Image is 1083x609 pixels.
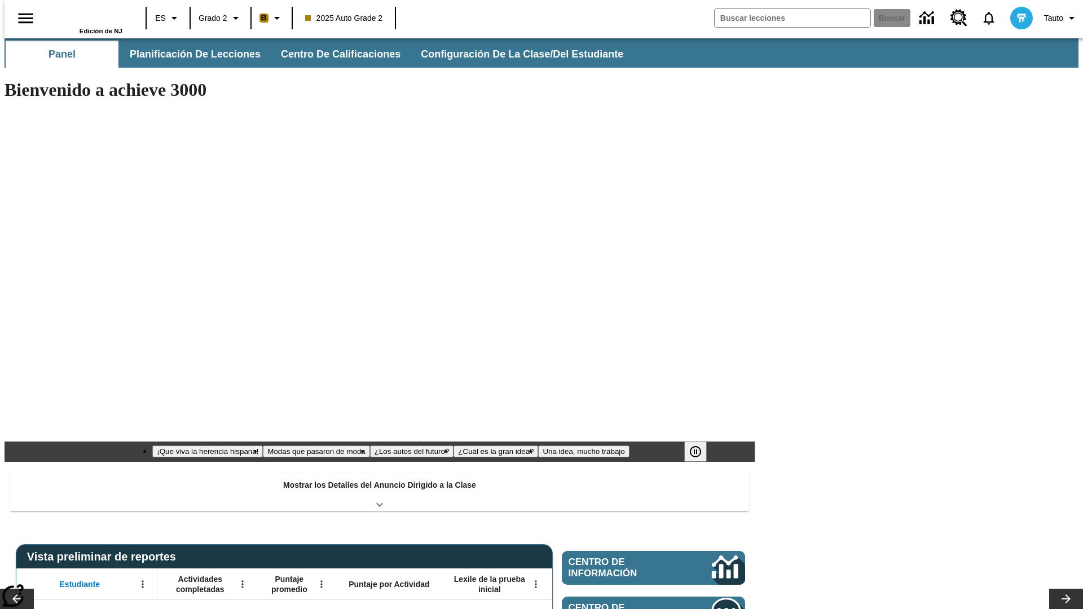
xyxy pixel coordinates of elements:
[272,41,410,68] button: Centro de calificaciones
[913,3,944,34] a: Centro de información
[370,445,454,457] button: Diapositiva 3 ¿Los autos del futuro?
[421,48,623,61] span: Configuración de la clase/del estudiante
[974,3,1003,33] a: Notificaciones
[412,41,632,68] button: Configuración de la clase/del estudiante
[538,445,629,457] button: Diapositiva 5 Una idea, mucho trabajo
[684,442,718,462] div: Pausar
[5,41,633,68] div: Subbarra de navegación
[5,38,1078,68] div: Subbarra de navegación
[199,12,227,24] span: Grado 2
[234,576,251,593] button: Abrir menú
[155,12,166,24] span: ES
[1040,8,1083,28] button: Perfil/Configuración
[194,8,247,28] button: Grado: Grado 2, Elige un grado
[454,445,538,457] button: Diapositiva 4 ¿Cuál es la gran idea?
[1003,3,1040,33] button: Escoja un nuevo avatar
[49,48,76,61] span: Panel
[60,579,100,589] span: Estudiante
[944,3,974,33] a: Centro de recursos, Se abrirá en una pestaña nueva.
[9,2,42,35] button: Abrir el menú lateral
[1044,12,1063,24] span: Tauto
[527,576,544,593] button: Abrir menú
[281,48,400,61] span: Centro de calificaciones
[263,445,369,457] button: Diapositiva 2 Modas que pasaron de moda
[49,5,122,28] a: Portada
[1049,589,1083,609] button: Carrusel de lecciones, seguir
[130,48,261,61] span: Planificación de lecciones
[313,576,330,593] button: Abrir menú
[163,574,237,594] span: Actividades completadas
[305,12,383,24] span: 2025 Auto Grade 2
[684,442,707,462] button: Pausar
[80,28,122,34] span: Edición de NJ
[261,11,267,25] span: B
[1010,7,1033,29] img: avatar image
[150,8,186,28] button: Lenguaje: ES, Selecciona un idioma
[121,41,270,68] button: Planificación de lecciones
[49,4,122,34] div: Portada
[255,8,288,28] button: Boost El color de la clase es anaranjado claro. Cambiar el color de la clase.
[134,576,151,593] button: Abrir menú
[715,9,870,27] input: Buscar campo
[152,445,263,457] button: Diapositiva 1 ¡Que viva la herencia hispana!
[569,557,674,579] span: Centro de información
[283,479,476,491] p: Mostrar los Detalles del Anuncio Dirigido a la Clase
[10,473,749,511] div: Mostrar los Detalles del Anuncio Dirigido a la Clase
[349,579,429,589] span: Puntaje por Actividad
[448,574,531,594] span: Lexile de la prueba inicial
[5,80,755,100] h1: Bienvenido a achieve 3000
[27,550,182,563] span: Vista preliminar de reportes
[262,574,316,594] span: Puntaje promedio
[562,551,745,585] a: Centro de información
[6,41,118,68] button: Panel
